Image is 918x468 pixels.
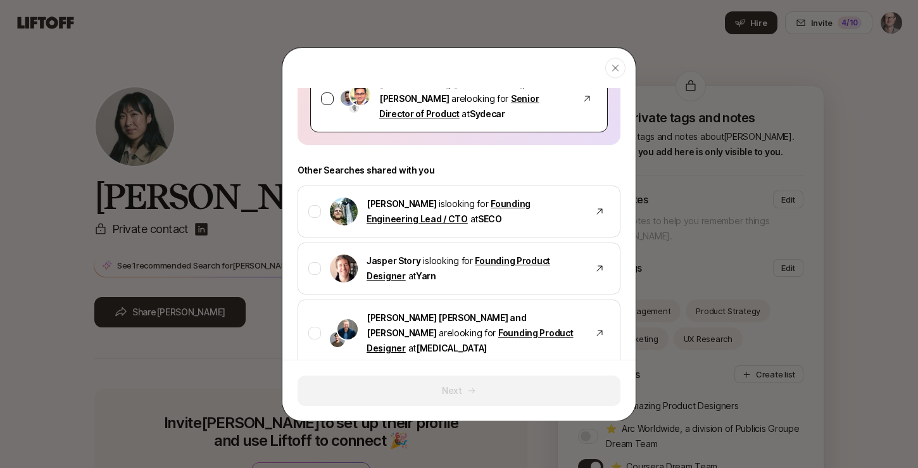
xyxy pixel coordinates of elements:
img: Carter Cleveland [330,198,358,225]
p: are looking for at [379,76,569,122]
span: Sydecar [470,108,505,119]
img: Nik Talreja [349,103,359,113]
img: Shriram Bhashyam [350,85,370,105]
p: is looking for at [367,196,582,227]
p: are looking for at [367,310,582,356]
img: Sagan Schultz [337,319,358,339]
span: [PERSON_NAME] [PERSON_NAME] and [PERSON_NAME] [367,312,526,338]
img: David Deng [330,332,345,347]
span: [MEDICAL_DATA] [416,343,487,353]
span: SECO [478,213,502,224]
img: Adam Hill [341,91,356,106]
span: Jasper Story [367,255,421,266]
span: Yarn [416,270,436,281]
span: [PERSON_NAME] [367,198,436,209]
p: Other Searches shared with you [298,163,620,178]
p: is looking for at [367,253,582,284]
img: Jasper Story [330,255,358,282]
